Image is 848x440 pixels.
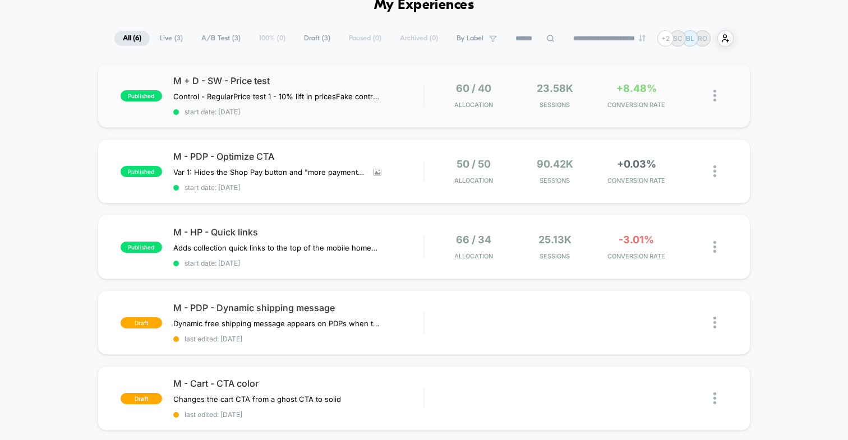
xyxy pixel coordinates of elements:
span: start date: [DATE] [173,108,423,116]
span: Sessions [517,177,593,184]
span: Sessions [517,101,593,109]
div: + 2 [657,30,674,47]
img: close [713,317,716,328]
p: RO [698,34,707,43]
span: start date: [DATE] [173,259,423,267]
span: start date: [DATE] [173,183,423,192]
span: CONVERSION RATE [598,177,674,184]
p: BL [686,34,694,43]
span: last edited: [DATE] [173,335,423,343]
span: 23.58k [537,82,573,94]
img: close [713,392,716,404]
span: published [121,90,162,101]
span: All ( 6 ) [114,31,150,46]
img: close [713,241,716,253]
img: close [713,165,716,177]
span: Changes the cart CTA from a ghost CTA to solid [173,395,341,404]
span: +8.48% [616,82,657,94]
span: -3.01% [619,234,654,246]
span: M - HP - Quick links [173,226,423,238]
span: published [121,166,162,177]
p: SC [673,34,683,43]
span: M - PDP - Dynamic shipping message [173,302,423,313]
span: 66 / 34 [456,234,491,246]
span: Var 1: Hides the Shop Pay button and "more payment options" link on PDPsVar 2: Change the CTA col... [173,168,365,177]
span: +0.03% [617,158,656,170]
span: Live ( 3 ) [151,31,191,46]
span: CONVERSION RATE [598,252,674,260]
span: M - Cart - CTA color [173,378,423,389]
span: last edited: [DATE] [173,410,423,419]
span: M - PDP - Optimize CTA [173,151,423,162]
span: draft [121,317,162,328]
span: 60 / 40 [456,82,491,94]
span: published [121,242,162,253]
img: end [639,35,646,41]
span: Control - RegularPrice test 1 - 10% lift in pricesFake control - Removes upsells in CartPrice tes... [173,92,381,101]
span: By Label [457,34,483,43]
span: Allocation [454,252,493,260]
span: Dynamic free shipping message appears on PDPs when the cart is $50+ [173,319,381,328]
span: Adds collection quick links to the top of the mobile homepage [173,243,381,252]
img: close [713,90,716,101]
span: 25.13k [538,234,572,246]
span: Sessions [517,252,593,260]
span: 90.42k [537,158,573,170]
span: Allocation [454,177,493,184]
span: Draft ( 3 ) [296,31,339,46]
span: A/B Test ( 3 ) [193,31,249,46]
span: CONVERSION RATE [598,101,674,109]
span: M + D - SW - Price test [173,75,423,86]
span: Allocation [454,101,493,109]
span: draft [121,393,162,404]
span: 50 / 50 [457,158,491,170]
